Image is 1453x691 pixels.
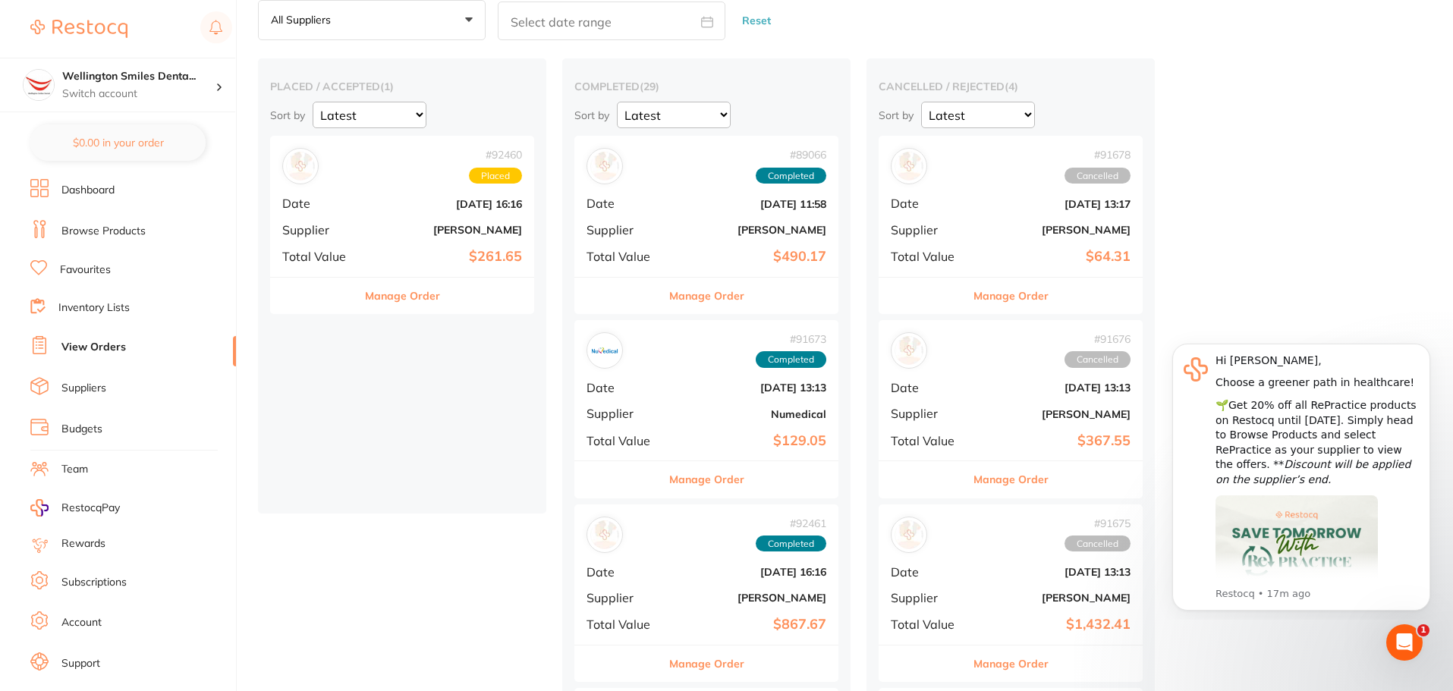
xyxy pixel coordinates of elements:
a: Subscriptions [61,575,127,590]
iframe: Intercom notifications message [1150,330,1453,620]
span: 1 [1417,624,1429,636]
span: Supplier [282,223,358,237]
button: Manage Order [669,645,744,682]
b: [PERSON_NAME] [979,224,1131,236]
button: Manage Order [365,278,440,314]
a: Dashboard [61,183,115,198]
span: Completed [756,536,826,552]
iframe: Intercom live chat [1386,624,1423,661]
a: Support [61,656,100,671]
a: Suppliers [61,381,106,396]
p: Sort by [270,108,305,122]
button: Manage Order [669,461,744,498]
a: Budgets [61,422,102,437]
p: All suppliers [271,13,337,27]
span: Total Value [891,617,967,631]
b: $867.67 [675,617,826,633]
button: Manage Order [669,278,744,314]
span: # 91676 [1065,333,1131,345]
span: # 92460 [469,149,522,161]
button: Manage Order [973,461,1049,498]
b: $64.31 [979,249,1131,265]
span: Total Value [282,250,358,263]
a: Account [61,615,102,630]
span: # 91675 [1065,517,1131,529]
h2: cancelled / rejected ( 4 ) [879,80,1143,93]
button: Manage Order [973,645,1049,682]
a: View Orders [61,340,126,355]
b: $261.65 [370,249,522,265]
span: # 89066 [756,149,826,161]
h2: placed / accepted ( 1 ) [270,80,534,93]
span: Completed [756,351,826,368]
span: Total Value [891,434,967,448]
b: [DATE] 11:58 [675,198,826,210]
b: [PERSON_NAME] [675,224,826,236]
span: RestocqPay [61,501,120,516]
p: Sort by [574,108,609,122]
span: Total Value [587,434,662,448]
button: Reset [738,1,775,41]
img: Wellington Smiles Dental [24,70,54,100]
button: $0.00 in your order [30,124,206,161]
b: [DATE] 13:17 [979,198,1131,210]
button: Manage Order [973,278,1049,314]
span: Cancelled [1065,536,1131,552]
b: [DATE] 13:13 [675,382,826,394]
a: Team [61,462,88,477]
a: Inventory Lists [58,300,130,316]
b: $129.05 [675,433,826,449]
div: Adam Dental#92460PlacedDate[DATE] 16:16Supplier[PERSON_NAME]Total Value$261.65Manage Order [270,136,534,314]
b: $490.17 [675,249,826,265]
b: $1,432.41 [979,617,1131,633]
p: Switch account [62,86,215,102]
h4: Wellington Smiles Dental [62,69,215,84]
a: RestocqPay [30,499,120,517]
b: [PERSON_NAME] [979,592,1131,604]
span: Cancelled [1065,351,1131,368]
span: # 92461 [756,517,826,529]
span: # 91678 [1065,149,1131,161]
span: Date [587,381,662,394]
a: Restocq Logo [30,11,127,46]
span: Supplier [891,223,967,237]
b: [DATE] 13:13 [979,566,1131,578]
span: Cancelled [1065,168,1131,184]
input: Select date range [498,2,725,40]
img: Adam Dental [590,152,619,181]
b: [PERSON_NAME] [979,408,1131,420]
span: Completed [756,168,826,184]
span: Date [587,565,662,579]
span: Supplier [891,407,967,420]
span: Date [891,381,967,394]
span: Date [587,196,662,210]
a: Browse Products [61,224,146,239]
img: Adam Dental [895,152,923,181]
a: Rewards [61,536,105,551]
img: Henry Schein Halas [895,520,923,549]
p: Sort by [879,108,914,122]
img: Adam Dental [895,336,923,365]
span: Total Value [587,617,662,631]
img: Adam Dental [286,152,315,181]
span: Date [282,196,358,210]
span: Supplier [587,407,662,420]
b: [DATE] 16:16 [370,198,522,210]
img: Numedical [590,336,619,365]
span: Date [891,565,967,579]
span: Supplier [587,591,662,605]
span: Supplier [891,591,967,605]
b: [PERSON_NAME] [675,592,826,604]
span: Total Value [891,250,967,263]
img: Restocq Logo [30,20,127,38]
img: RestocqPay [30,499,49,517]
b: [DATE] 16:16 [675,566,826,578]
b: $367.55 [979,433,1131,449]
